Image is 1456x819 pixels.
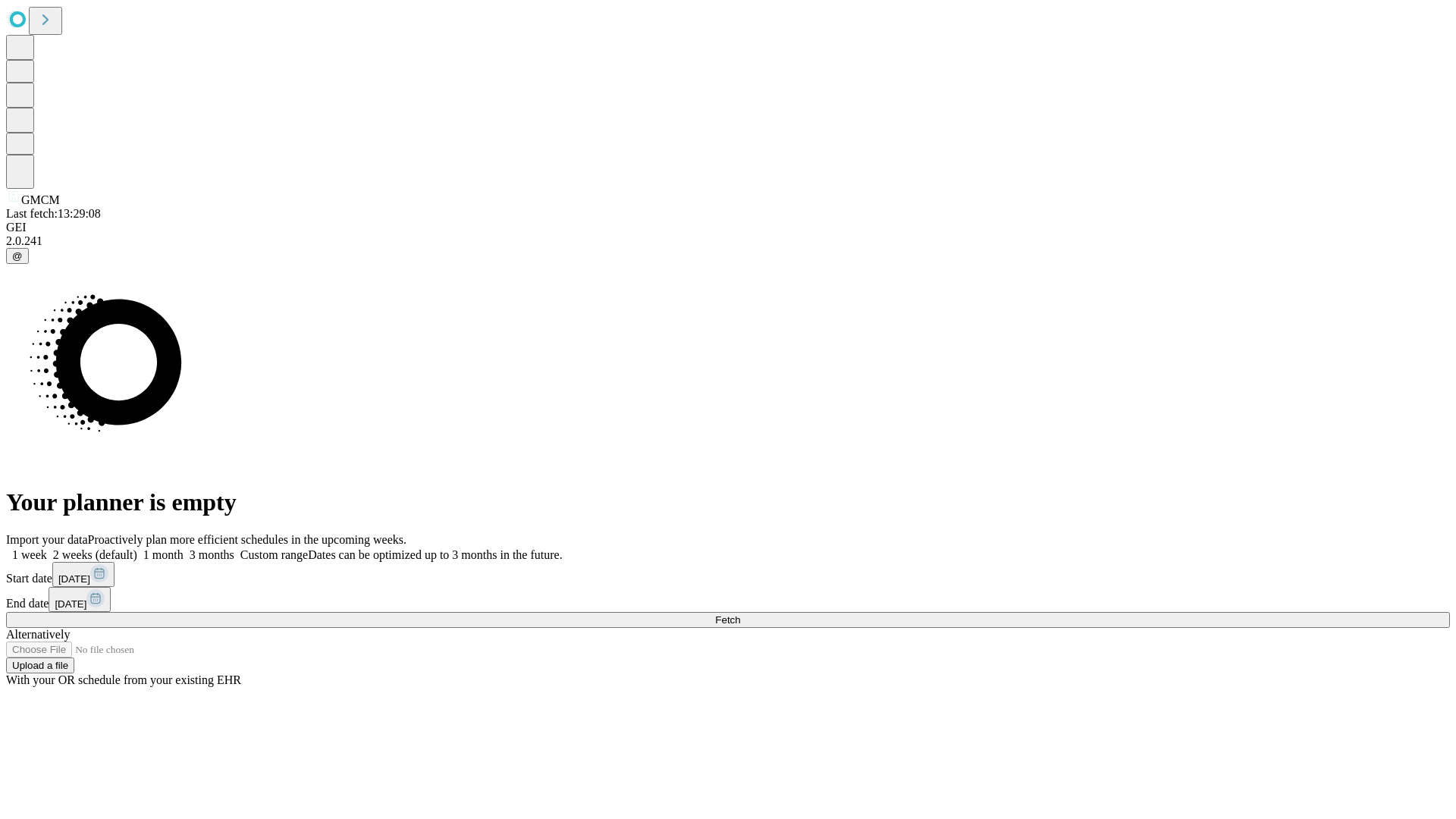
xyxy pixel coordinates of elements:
[6,221,1450,234] div: GEI
[6,234,1450,248] div: 2.0.241
[6,673,241,686] span: With your OR schedule from your existing EHR
[58,573,90,585] span: [DATE]
[6,628,70,641] span: Alternatively
[88,533,406,546] span: Proactively plan more efficient schedules in the upcoming weeks.
[6,533,88,546] span: Import your data
[308,548,562,561] span: Dates can be optimized up to 3 months in the future.
[6,488,1450,516] h1: Your planner is empty
[190,548,234,561] span: 3 months
[6,612,1450,628] button: Fetch
[240,548,308,561] span: Custom range
[12,250,23,262] span: @
[715,614,740,626] span: Fetch
[6,562,1450,587] div: Start date
[52,562,115,587] button: [DATE]
[143,548,184,561] span: 1 month
[6,248,29,264] button: @
[21,193,60,206] span: GMCM
[6,657,74,673] button: Upload a file
[53,548,137,561] span: 2 weeks (default)
[12,548,47,561] span: 1 week
[55,598,86,610] span: [DATE]
[49,587,111,612] button: [DATE]
[6,207,101,220] span: Last fetch: 13:29:08
[6,587,1450,612] div: End date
